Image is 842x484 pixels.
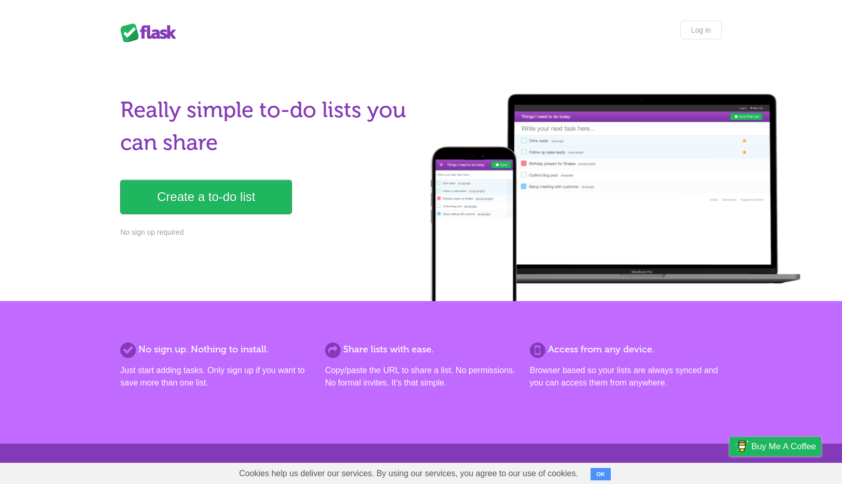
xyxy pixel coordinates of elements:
p: No sign up required [120,227,415,238]
a: Log in [680,21,722,39]
h2: Share lists with ease. [325,343,517,357]
a: Buy me a coffee [729,437,821,456]
a: Create a to-do list [120,180,292,214]
p: Browser based so your lists are always synced and you can access them from anywhere. [530,364,722,389]
p: Just start adding tasks. Only sign up if you want to save more than one list. [120,364,312,389]
span: Cookies help us deliver our services. By using our services, you agree to our use of cookies. [229,463,588,484]
h2: Access from any device. [530,343,722,357]
span: Buy me a coffee [751,437,816,455]
h1: Really simple to-do lists you can share [120,94,415,159]
div: Flask Lists [120,23,183,42]
button: OK [591,468,611,480]
p: Copy/paste the URL to share a list. No permissions. No formal invites. It's that simple. [325,364,517,389]
img: Buy me a coffee [735,437,749,455]
h2: No sign up. Nothing to install. [120,343,312,357]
